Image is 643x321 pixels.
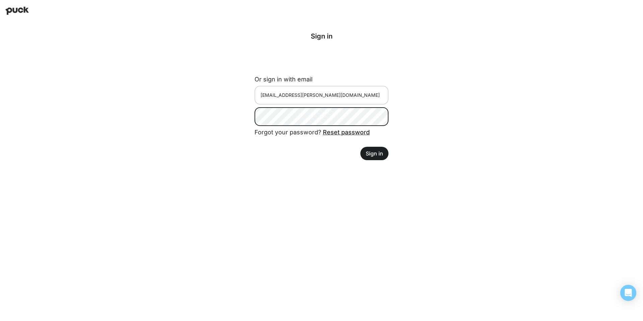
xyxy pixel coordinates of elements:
div: Sign in [255,32,388,40]
div: Open Intercom Messenger [620,285,636,301]
button: Sign in [360,147,388,160]
img: Puck home [5,7,29,15]
span: Forgot your password? [255,129,370,136]
iframe: Sign in with Google Button [251,52,392,66]
input: Email [255,86,388,105]
a: Reset password [323,129,370,136]
label: Or sign in with email [255,76,312,83]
